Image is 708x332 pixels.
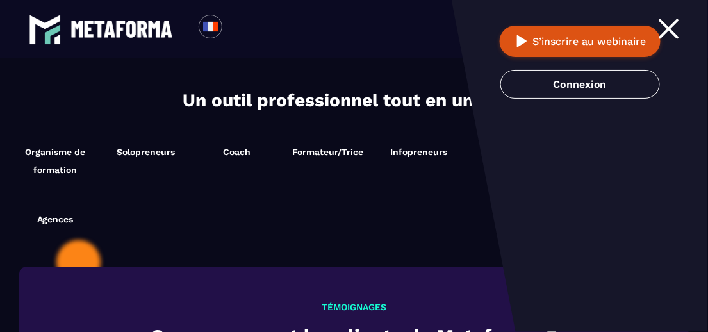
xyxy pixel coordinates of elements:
[117,147,176,157] span: Solopreneurs
[293,147,364,157] span: Formateur/Trice
[500,26,661,57] button: S’inscrire au webinaire
[500,70,660,99] a: Connexion
[29,13,61,46] img: logo
[70,21,173,37] img: logo
[514,33,530,49] img: play
[202,19,218,35] img: fr
[37,215,74,225] span: Agences
[222,15,254,43] div: Search for option
[391,147,448,157] span: Infopreneurs
[233,21,243,37] input: Search for option
[54,303,654,313] h3: TÉMOIGNAGES
[224,147,251,157] span: Coach
[10,143,101,179] span: Organisme de formation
